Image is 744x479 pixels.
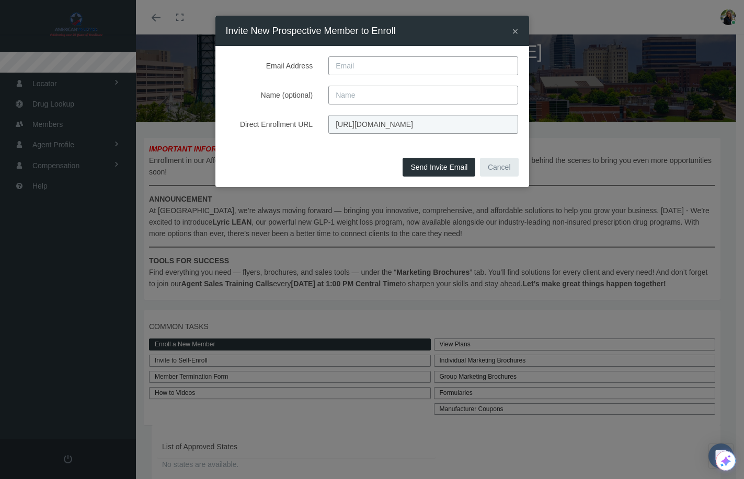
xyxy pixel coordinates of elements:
[218,56,321,75] label: Email Address
[328,86,518,104] input: Name
[328,56,518,75] input: Email
[719,454,732,467] img: Icon
[218,115,321,134] label: Direct Enrollment URL
[403,158,475,177] button: Send Invite Email
[708,443,734,469] div: Open Intercom Messenger
[512,26,518,37] button: Close
[480,158,519,177] button: Cancel
[512,25,518,37] span: ×
[328,115,518,134] input: Direct Enrollment URL
[226,24,396,38] h4: Invite New Prospective Member to Enroll
[218,86,321,104] label: Name (optional)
